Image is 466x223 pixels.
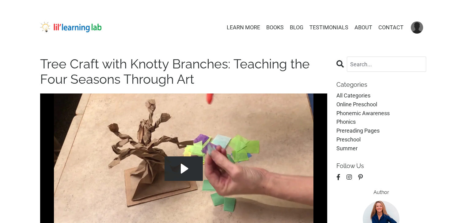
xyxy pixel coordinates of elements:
[336,118,426,126] a: phonics
[336,135,426,144] a: preschool
[336,109,426,118] a: phonemic awareness
[378,23,403,32] a: CONTACT
[40,22,101,33] img: lil' learning lab
[411,21,423,34] img: User Avatar
[347,57,426,72] input: Search...
[165,156,203,181] button: Play Video: file-uploads/sites/2147505858/video/26db407-df75-a16d-55f1-0224b276db2c_oOVlMGBlQB2hR...
[354,23,372,32] a: ABOUT
[336,126,426,135] a: prereading pages
[336,100,426,109] a: online preschool
[336,81,426,88] p: Categories
[336,189,426,195] h6: Author
[309,23,348,32] a: TESTIMONIALS
[266,23,284,32] a: BOOKS
[336,91,426,100] a: All Categories
[40,57,328,87] h1: Tree Craft with Knotty Branches: Teaching the Four Seasons Through Art
[227,23,260,32] a: LEARN MORE
[336,162,426,170] p: Follow Us
[336,144,426,153] a: summer
[290,23,303,32] a: BLOG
